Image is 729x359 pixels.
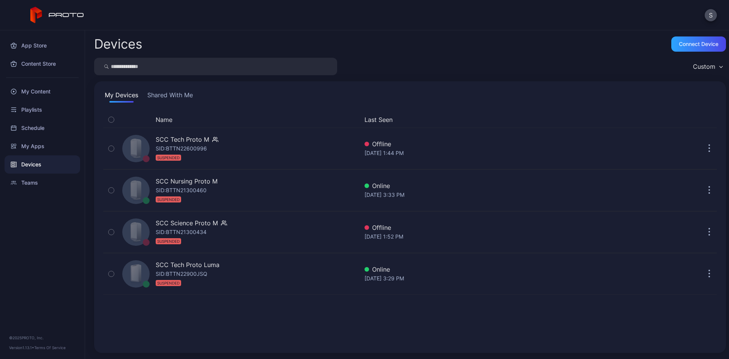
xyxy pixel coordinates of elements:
[364,190,621,199] div: [DATE] 3:33 PM
[146,90,194,103] button: Shared With Me
[156,196,181,202] div: SUSPENDED
[156,238,181,244] div: SUSPENDED
[156,269,207,288] div: SID: BTTN22900JSQ
[156,155,181,161] div: SUSPENDED
[5,101,80,119] a: Playlists
[5,55,80,73] a: Content Store
[702,115,717,124] div: Options
[364,274,621,283] div: [DATE] 3:29 PM
[156,135,209,144] div: SCC Tech Proto M
[693,63,715,70] div: Custom
[9,335,76,341] div: © 2025 PROTO, Inc.
[689,58,726,75] button: Custom
[5,82,80,101] a: My Content
[34,345,66,350] a: Terms Of Service
[156,177,218,186] div: SCC Nursing Proto M
[5,119,80,137] a: Schedule
[156,280,181,286] div: SUSPENDED
[9,345,34,350] span: Version 1.13.1 •
[5,137,80,155] a: My Apps
[103,90,140,103] button: My Devices
[364,149,621,158] div: [DATE] 1:44 PM
[5,174,80,192] a: Teams
[624,115,693,124] div: Update Device
[364,232,621,241] div: [DATE] 1:52 PM
[364,223,621,232] div: Offline
[156,115,172,124] button: Name
[156,144,207,162] div: SID: BTTN22600996
[364,115,618,124] button: Last Seen
[671,36,726,52] button: Connect device
[156,218,218,228] div: SCC Science Proto M
[679,41,718,47] div: Connect device
[156,260,219,269] div: SCC Tech Proto Luma
[364,265,621,274] div: Online
[5,36,80,55] a: App Store
[156,186,207,204] div: SID: BTTN21300460
[94,37,142,51] h2: Devices
[156,228,207,246] div: SID: BTTN21300434
[364,181,621,190] div: Online
[364,139,621,149] div: Offline
[705,9,717,21] button: S
[5,155,80,174] a: Devices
